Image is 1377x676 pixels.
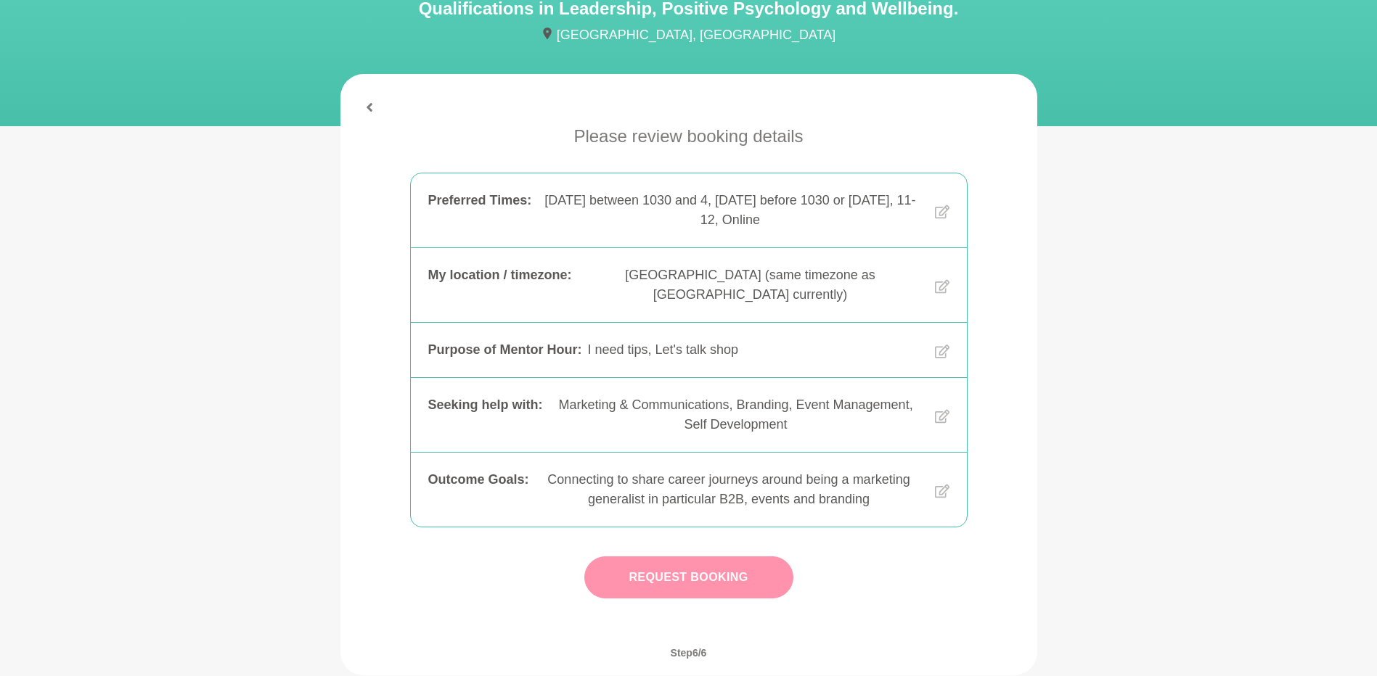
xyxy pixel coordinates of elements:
span: Step 6 / 6 [653,630,724,675]
p: Please review booking details [573,123,803,149]
div: Outcome Goals : [428,470,529,509]
div: Connecting to share career journeys around being a marketing generalist in particular B2B, events... [535,470,923,509]
div: [DATE] between 1030 and 4, [DATE] before 1030 or [DATE], 11-12, Online [537,191,923,230]
div: My location / timezone : [428,265,572,305]
div: Marketing & Communications, Branding, Event Management, Self Development [549,395,923,434]
div: [GEOGRAPHIC_DATA] (same timezone as [GEOGRAPHIC_DATA] currently) [578,265,923,305]
div: I need tips, Let's talk shop [588,340,923,360]
p: [GEOGRAPHIC_DATA], [GEOGRAPHIC_DATA] [340,25,1037,45]
div: Preferred Times : [428,191,532,230]
button: Request Booking [584,556,793,598]
div: Purpose of Mentor Hour : [428,340,582,360]
div: Seeking help with : [428,395,543,434]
